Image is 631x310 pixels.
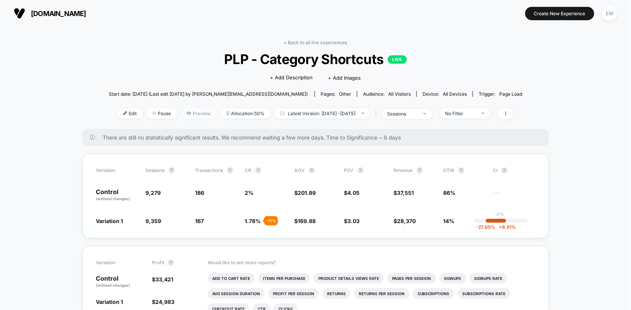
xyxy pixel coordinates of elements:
p: Control [96,275,144,288]
span: $ [394,218,416,224]
span: Revenue [394,167,413,173]
span: $ [152,299,174,305]
div: Audience: [363,91,411,97]
img: edit [123,111,127,115]
div: EM [602,6,617,21]
img: calendar [280,111,284,115]
span: Preview [181,108,217,119]
div: Trigger: [479,91,522,97]
span: PSV [344,167,354,173]
img: end [424,113,426,114]
span: 4.05 [348,190,360,196]
span: Edit [118,108,143,119]
p: LIVE [388,55,407,64]
span: --- [493,191,535,202]
span: + [499,224,502,230]
div: Pages: [321,91,351,97]
span: Variation 1 [96,299,123,305]
button: [DOMAIN_NAME] [11,7,89,19]
span: 14% [444,218,455,224]
span: 9,359 [146,218,161,224]
span: 186 [195,190,205,196]
p: | [500,217,502,223]
span: -27.65 % [476,224,495,230]
span: all devices [443,91,467,97]
button: ? [358,167,364,173]
span: 169.88 [298,218,316,224]
li: Subscriptions [413,288,454,299]
span: AOV [295,167,305,173]
span: Start date: [DATE] (Last edit [DATE] by [PERSON_NAME][EMAIL_ADDRESS][DOMAIN_NAME]) [109,91,308,97]
button: ? [168,260,174,266]
button: ? [169,167,175,173]
button: ? [255,167,261,173]
span: | [374,108,382,119]
span: 3.03 [348,218,360,224]
span: 24,983 [155,299,174,305]
li: Signups [440,273,466,284]
span: 33,421 [155,276,173,283]
li: Product Details Views Rate [314,273,384,284]
span: CR [245,167,252,173]
li: Avg Session Duration [208,288,265,299]
img: end [361,112,364,114]
span: 37,551 [397,190,414,196]
img: end [482,112,484,114]
p: Would like to see more reports? [208,260,535,265]
img: Visually logo [14,8,25,19]
button: ? [417,167,423,173]
span: 9.51 % [495,224,516,230]
button: EM [600,6,620,21]
span: 86% [444,190,456,196]
span: 1.78 % [245,218,261,224]
li: Pages Per Session [387,273,436,284]
span: Latest Version: [DATE] - [DATE] [274,108,370,119]
span: CI [493,167,535,173]
li: Returns Per Session [354,288,409,299]
span: There are still no statistically significant results. We recommend waiting a few more days . Time... [103,134,534,141]
span: Page Load [499,91,522,97]
span: Variation 1 [96,218,123,224]
button: ? [502,167,508,173]
li: Add To Cart Rate [208,273,255,284]
div: - 11 % [264,216,278,225]
span: (without changes) [96,196,131,201]
button: ? [458,167,465,173]
div: No Filter [445,111,476,116]
span: 167 [195,218,204,224]
span: [DOMAIN_NAME] [31,10,86,18]
span: Allocation: 50% [221,108,271,119]
div: sessions [387,111,418,117]
span: Profit [152,260,164,265]
a: < Back to all live experiences [284,40,347,45]
span: Pause [147,108,177,119]
button: ? [309,167,315,173]
span: $ [344,190,360,196]
p: 0% [497,211,505,217]
span: 201.89 [298,190,316,196]
span: $ [344,218,360,224]
span: Device: [416,91,473,97]
span: Transactions [195,167,223,173]
li: Profit Per Session [268,288,319,299]
button: ? [227,167,233,173]
li: Signups Rate [470,273,507,284]
span: + Add Description [270,74,313,82]
img: rebalance [226,111,229,116]
span: PLP - Category Shortcuts [129,51,502,67]
span: (without changes) [96,283,131,288]
span: 2 % [245,190,254,196]
span: $ [295,218,316,224]
span: $ [295,190,316,196]
span: other [339,91,351,97]
span: + Add Images [328,75,361,81]
span: Sessions [146,167,165,173]
p: Control [96,189,138,202]
img: end [152,111,156,115]
button: Create New Experience [525,7,594,20]
span: OTW [444,167,486,173]
span: 9,279 [146,190,161,196]
span: Variation [96,167,138,173]
li: Returns [323,288,350,299]
span: Variation [96,260,138,266]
